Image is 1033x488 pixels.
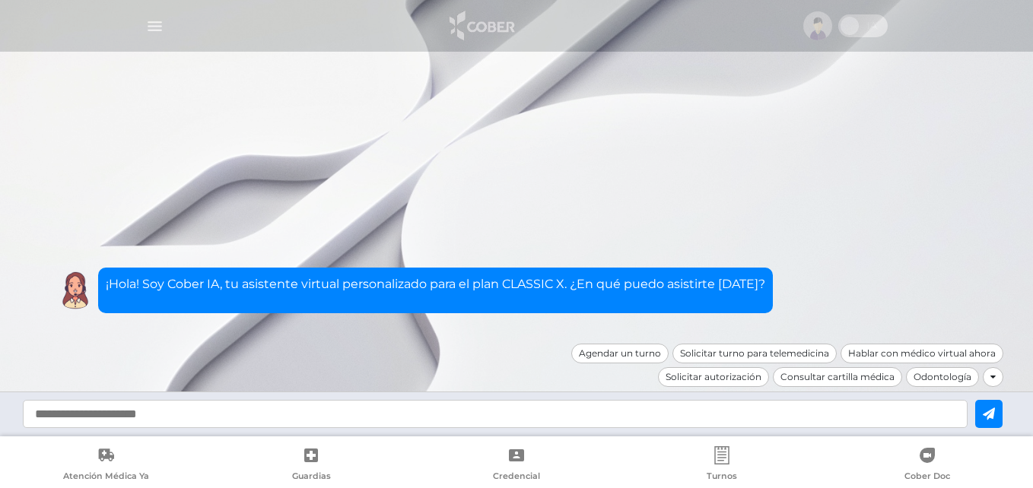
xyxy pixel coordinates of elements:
[571,344,669,363] div: Agendar un turno
[825,446,1030,485] a: Cober Doc
[707,471,737,484] span: Turnos
[208,446,414,485] a: Guardias
[106,275,765,293] p: ¡Hola! Soy Cober IA, tu asistente virtual personalizado para el plan CLASSIC X. ¿En qué puedo asi...
[292,471,331,484] span: Guardias
[3,446,208,485] a: Atención Médica Ya
[63,471,149,484] span: Atención Médica Ya
[904,471,950,484] span: Cober Doc
[672,344,837,363] div: Solicitar turno para telemedicina
[414,446,619,485] a: Credencial
[493,471,540,484] span: Credencial
[841,344,1003,363] div: Hablar con médico virtual ahora
[619,446,825,485] a: Turnos
[658,367,769,387] div: Solicitar autorización
[56,271,94,309] img: Cober IA
[773,367,902,387] div: Consultar cartilla médica
[906,367,979,387] div: Odontología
